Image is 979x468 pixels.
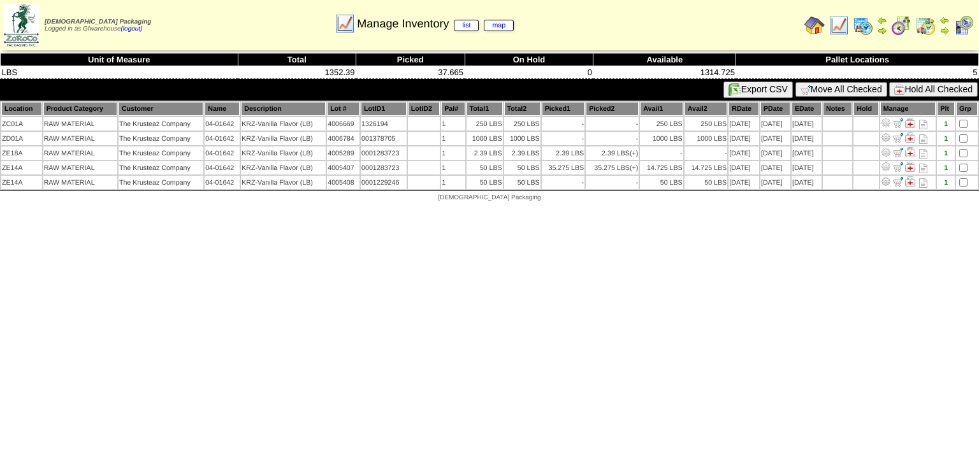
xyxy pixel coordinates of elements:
td: 35.275 LBS [586,161,639,174]
td: [DATE] [729,117,759,131]
div: 1 [938,135,954,143]
th: Notes [823,102,852,116]
img: calendarblend.gif [891,15,911,36]
img: Manage Hold [905,147,915,157]
img: cart.gif [801,85,811,95]
td: 1 [441,117,465,131]
td: ZD01A [1,132,42,145]
td: RAW MATERIAL [43,146,117,160]
i: Note [919,149,927,159]
td: [DATE] [792,146,822,160]
td: 04-01642 [205,146,240,160]
td: [DATE] [729,146,759,160]
img: arrowright.gif [877,25,887,36]
img: Manage Hold [905,176,915,187]
a: list [454,20,479,31]
td: 1 [441,161,465,174]
th: Customer [119,102,203,116]
td: - [542,132,584,145]
th: EDate [792,102,822,116]
img: Move [893,132,903,143]
td: 1 [441,132,465,145]
td: 250 LBS [467,117,503,131]
img: calendarcustomer.gif [954,15,974,36]
td: [DATE] [729,132,759,145]
img: Move [893,176,903,187]
button: Export CSV [723,82,793,98]
td: 50 LBS [504,176,540,189]
span: Manage Inventory [357,17,514,31]
td: KRZ-Vanilla Flavor (LB) [241,117,326,131]
img: arrowleft.gif [939,15,950,25]
td: ZC01A [1,117,42,131]
td: 1352.39 [238,66,356,79]
td: The Krusteaz Company [119,132,203,145]
td: The Krusteaz Company [119,161,203,174]
img: line_graph.gif [335,13,355,34]
img: arrowright.gif [939,25,950,36]
span: Logged in as Gfwarehouse [45,18,151,32]
td: 250 LBS [504,117,540,131]
div: 1 [938,179,954,187]
td: 1000 LBS [640,132,683,145]
img: Adjust [881,132,891,143]
td: 4005289 [327,146,359,160]
a: (logout) [121,25,143,32]
th: Grp [956,102,978,116]
img: home.gif [804,15,825,36]
td: 1 [441,176,465,189]
td: RAW MATERIAL [43,161,117,174]
td: 4005408 [327,176,359,189]
td: ZE14A [1,161,42,174]
img: line_graph.gif [829,15,849,36]
td: 5 [736,66,979,79]
td: - [685,146,727,160]
td: ZE14A [1,176,42,189]
td: 2.39 LBS [586,146,639,160]
span: [DEMOGRAPHIC_DATA] Packaging [438,194,540,201]
td: 1000 LBS [685,132,727,145]
td: 001378705 [361,132,407,145]
td: RAW MATERIAL [43,132,117,145]
td: KRZ-Vanilla Flavor (LB) [241,176,326,189]
td: - [542,117,584,131]
td: LBS [1,66,238,79]
td: [DATE] [760,117,790,131]
th: RDate [729,102,759,116]
th: Description [241,102,326,116]
td: 4006784 [327,132,359,145]
td: 0 [465,66,593,79]
td: 14.725 LBS [640,161,683,174]
td: 1326194 [361,117,407,131]
td: 50 LBS [640,176,683,189]
th: Total [238,53,356,66]
th: Lot # [327,102,359,116]
img: Adjust [881,162,891,172]
td: [DATE] [792,132,822,145]
img: arrowleft.gif [877,15,887,25]
th: Picked2 [586,102,639,116]
td: 1000 LBS [504,132,540,145]
th: Avail1 [640,102,683,116]
button: Move All Checked [795,82,887,97]
td: [DATE] [760,132,790,145]
th: Unit of Measure [1,53,238,66]
img: Move [893,147,903,157]
img: excel.gif [729,83,741,96]
td: [DATE] [729,176,759,189]
td: - [586,117,639,131]
th: Total1 [467,102,503,116]
img: calendarinout.gif [915,15,936,36]
th: Product Category [43,102,117,116]
i: Note [919,178,927,188]
img: Adjust [881,176,891,187]
td: The Krusteaz Company [119,176,203,189]
th: Pal# [441,102,465,116]
i: Note [919,164,927,173]
td: KRZ-Vanilla Flavor (LB) [241,132,326,145]
td: 4006669 [327,117,359,131]
td: 4005407 [327,161,359,174]
td: 50 LBS [685,176,727,189]
td: 04-01642 [205,176,240,189]
td: 0001283723 [361,146,407,160]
